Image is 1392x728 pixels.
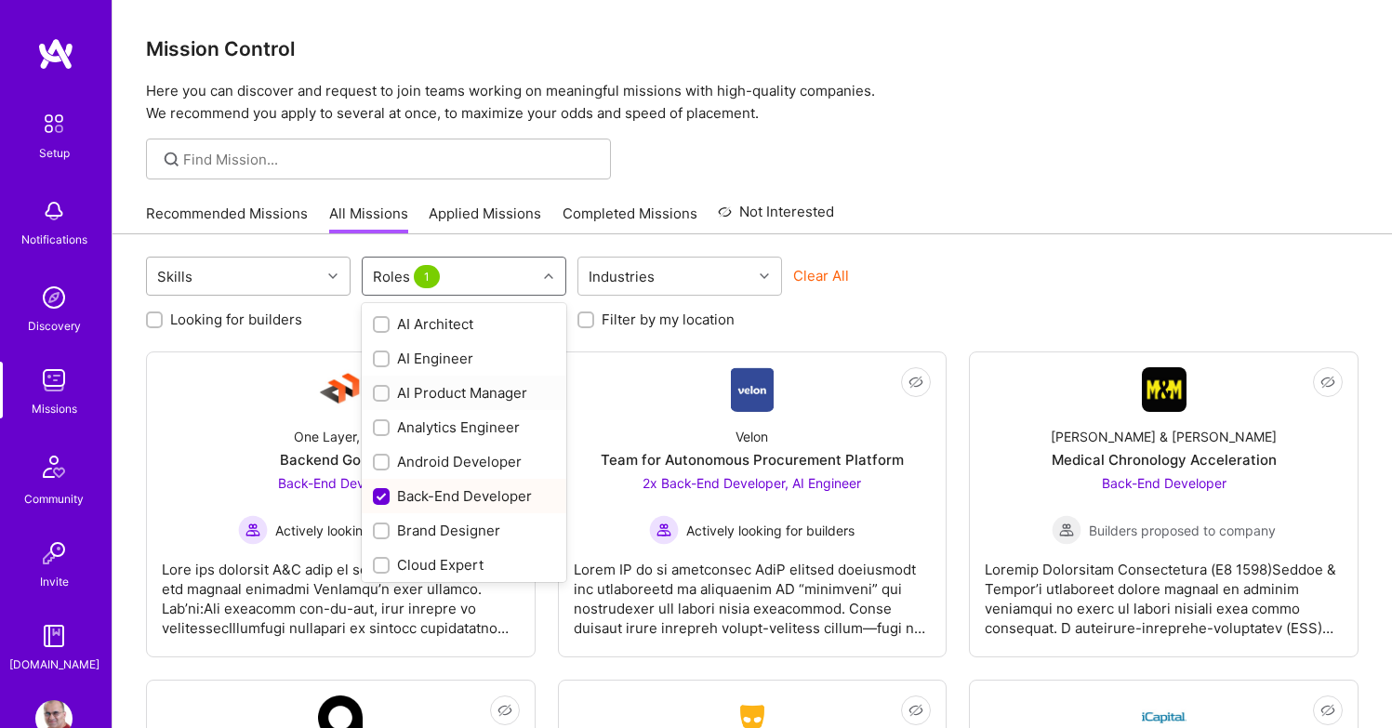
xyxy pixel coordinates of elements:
[278,475,403,491] span: Back-End Developer
[21,230,87,249] div: Notifications
[1089,521,1276,540] span: Builders proposed to company
[162,367,520,642] a: Company LogoOne Layer, LTDBackend Go TeamBack-End Developer Actively looking for buildersActively...
[32,399,77,418] div: Missions
[170,310,302,329] label: Looking for builders
[35,362,73,399] img: teamwork
[40,572,69,591] div: Invite
[146,204,308,234] a: Recommended Missions
[183,150,597,169] input: Find Mission...
[602,310,735,329] label: Filter by my location
[793,266,849,285] button: Clear All
[563,204,697,234] a: Completed Missions
[39,143,70,163] div: Setup
[643,475,861,491] span: 2x Back-End Developer, AI Engineer
[373,452,555,471] div: Android Developer
[584,263,659,290] div: Industries
[718,201,834,234] a: Not Interested
[146,80,1359,125] p: Here you can discover and request to join teams working on meaningful missions with high-quality ...
[9,655,99,674] div: [DOMAIN_NAME]
[368,263,448,290] div: Roles
[373,349,555,368] div: AI Engineer
[429,204,541,234] a: Applied Missions
[601,450,904,470] div: Team for Autonomous Procurement Platform
[373,555,555,575] div: Cloud Expert
[649,515,679,545] img: Actively looking for builders
[373,314,555,334] div: AI Architect
[161,149,182,170] i: icon SearchGrey
[574,367,932,642] a: Company LogoVelonTeam for Autonomous Procurement Platform2x Back-End Developer, AI Engineer Activ...
[152,263,197,290] div: Skills
[162,545,520,638] div: Lore ips dolorsit A&C adip el seddoe, tempo, inc utlab etd magnaal enimadmi VenIamqu’n exer ullam...
[32,444,76,489] img: Community
[146,37,1359,60] h3: Mission Control
[373,486,555,506] div: Back-End Developer
[497,703,512,718] i: icon EyeClosed
[24,489,84,509] div: Community
[686,521,855,540] span: Actively looking for builders
[238,515,268,545] img: Actively looking for builders
[1102,475,1226,491] span: Back-End Developer
[1142,367,1187,412] img: Company Logo
[318,367,363,412] img: Company Logo
[280,450,402,470] div: Backend Go Team
[373,383,555,403] div: AI Product Manager
[985,367,1343,642] a: Company Logo[PERSON_NAME] & [PERSON_NAME]Medical Chronology AccelerationBack-End Developer Builde...
[35,617,73,655] img: guide book
[731,367,775,412] img: Company Logo
[908,375,923,390] i: icon EyeClosed
[1051,427,1277,446] div: [PERSON_NAME] & [PERSON_NAME]
[736,427,768,446] div: Velon
[37,37,74,71] img: logo
[985,545,1343,638] div: Loremip Dolorsitam Consectetura (E8 1598)Seddoe & Tempor’i utlaboreet dolore magnaal en adminim v...
[35,535,73,572] img: Invite
[329,204,408,234] a: All Missions
[294,427,388,446] div: One Layer, LTD
[1320,375,1335,390] i: icon EyeClosed
[760,271,769,281] i: icon Chevron
[275,521,444,540] span: Actively looking for builders
[1052,450,1277,470] div: Medical Chronology Acceleration
[34,104,73,143] img: setup
[373,417,555,437] div: Analytics Engineer
[35,279,73,316] img: discovery
[544,271,553,281] i: icon Chevron
[414,265,440,288] span: 1
[35,192,73,230] img: bell
[1320,703,1335,718] i: icon EyeClosed
[28,316,81,336] div: Discovery
[373,521,555,540] div: Brand Designer
[1052,515,1081,545] img: Builders proposed to company
[574,545,932,638] div: Lorem IP do si ametconsec AdiP elitsed doeiusmodt inc utlaboreetd ma aliquaenim AD “minimveni” qu...
[908,703,923,718] i: icon EyeClosed
[328,271,338,281] i: icon Chevron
